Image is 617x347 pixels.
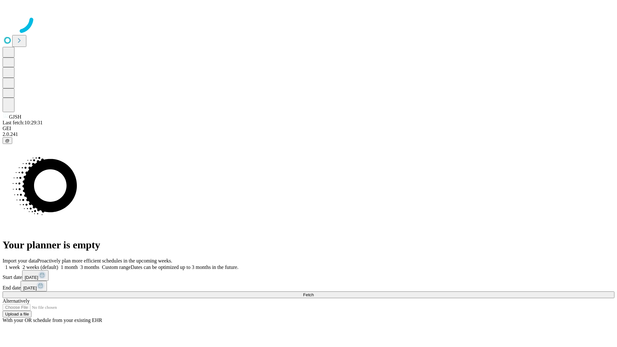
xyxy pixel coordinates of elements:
[21,281,47,291] button: [DATE]
[3,126,614,131] div: GEI
[3,239,614,251] h1: Your planner is empty
[23,286,37,290] span: [DATE]
[3,131,614,137] div: 2.0.241
[5,264,20,270] span: 1 week
[3,298,30,304] span: Alternatively
[22,270,49,281] button: [DATE]
[131,264,238,270] span: Dates can be optimized up to 3 months in the future.
[3,317,102,323] span: With your OR schedule from your existing EHR
[25,275,38,280] span: [DATE]
[22,264,58,270] span: 2 weeks (default)
[102,264,130,270] span: Custom range
[3,137,12,144] button: @
[3,258,37,263] span: Import your data
[3,311,31,317] button: Upload a file
[80,264,99,270] span: 3 months
[3,281,614,291] div: End date
[9,114,21,120] span: GJSH
[3,270,614,281] div: Start date
[61,264,78,270] span: 1 month
[5,138,10,143] span: @
[3,291,614,298] button: Fetch
[3,120,43,125] span: Last fetch: 10:29:31
[303,292,314,297] span: Fetch
[37,258,172,263] span: Proactively plan more efficient schedules in the upcoming weeks.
